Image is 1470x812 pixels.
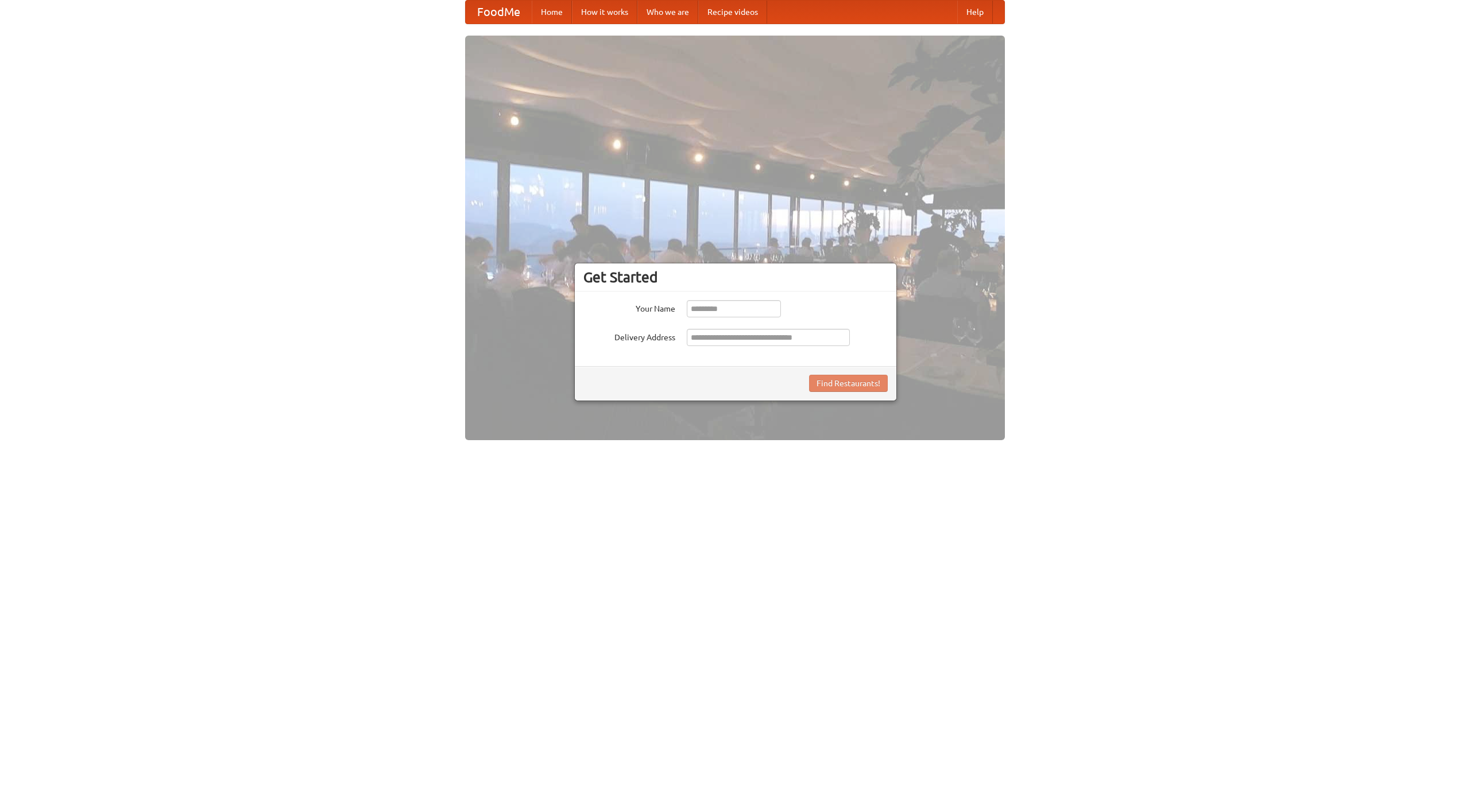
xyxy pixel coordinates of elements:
h3: Get Started [583,269,888,286]
a: Who we are [637,1,698,24]
label: Your Name [583,300,675,314]
a: Home [532,1,572,24]
button: Find Restaurants! [809,375,888,392]
label: Delivery Address [583,329,675,343]
a: Help [957,1,993,24]
a: Recipe videos [698,1,767,24]
a: FoodMe [466,1,532,24]
a: How it works [572,1,637,24]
